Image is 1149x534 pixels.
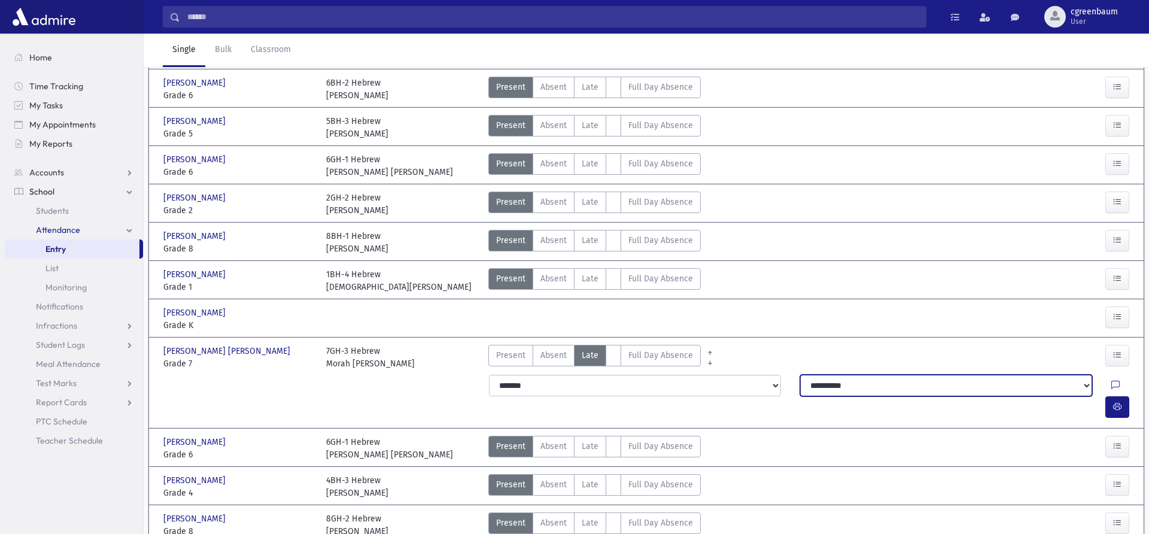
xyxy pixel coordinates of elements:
[326,230,388,255] div: 8BH-1 Hebrew [PERSON_NAME]
[5,431,143,450] a: Teacher Schedule
[488,474,701,499] div: AttTypes
[5,374,143,393] a: Test Marks
[540,349,567,362] span: Absent
[5,182,143,201] a: School
[241,34,300,67] a: Classroom
[628,272,693,285] span: Full Day Absence
[496,272,525,285] span: Present
[628,349,693,362] span: Full Day Absence
[36,301,83,312] span: Notifications
[628,478,693,491] span: Full Day Absence
[326,474,388,499] div: 4BH-3 Hebrew [PERSON_NAME]
[5,259,143,278] a: List
[36,224,80,235] span: Attendance
[163,153,228,166] span: [PERSON_NAME]
[163,204,314,217] span: Grade 2
[540,157,567,170] span: Absent
[540,234,567,247] span: Absent
[5,278,143,297] a: Monitoring
[163,115,228,128] span: [PERSON_NAME]
[5,220,143,239] a: Attendance
[36,397,87,408] span: Report Cards
[582,196,598,208] span: Late
[180,6,926,28] input: Search
[1071,7,1118,17] span: cgreenbaum
[163,128,314,140] span: Grade 5
[29,186,54,197] span: School
[163,487,314,499] span: Grade 4
[29,81,83,92] span: Time Tracking
[496,196,525,208] span: Present
[540,119,567,132] span: Absent
[163,281,314,293] span: Grade 1
[496,157,525,170] span: Present
[5,48,143,67] a: Home
[163,230,228,242] span: [PERSON_NAME]
[163,345,293,357] span: [PERSON_NAME] [PERSON_NAME]
[5,239,139,259] a: Entry
[36,359,101,369] span: Meal Attendance
[36,416,87,427] span: PTC Schedule
[540,478,567,491] span: Absent
[163,448,314,461] span: Grade 6
[163,474,228,487] span: [PERSON_NAME]
[582,272,598,285] span: Late
[540,272,567,285] span: Absent
[36,435,103,446] span: Teacher Schedule
[582,157,598,170] span: Late
[5,163,143,182] a: Accounts
[36,339,85,350] span: Student Logs
[496,234,525,247] span: Present
[29,100,63,111] span: My Tasks
[163,357,314,370] span: Grade 7
[628,119,693,132] span: Full Day Absence
[5,115,143,134] a: My Appointments
[10,5,78,29] img: AdmirePro
[582,440,598,453] span: Late
[488,436,701,461] div: AttTypes
[540,81,567,93] span: Absent
[45,282,87,293] span: Monitoring
[628,81,693,93] span: Full Day Absence
[488,115,701,140] div: AttTypes
[163,319,314,332] span: Grade K
[488,230,701,255] div: AttTypes
[326,192,388,217] div: 2GH-2 Hebrew [PERSON_NAME]
[5,297,143,316] a: Notifications
[163,512,228,525] span: [PERSON_NAME]
[36,378,77,389] span: Test Marks
[326,115,388,140] div: 5BH-3 Hebrew [PERSON_NAME]
[5,77,143,96] a: Time Tracking
[163,307,228,319] span: [PERSON_NAME]
[163,34,205,67] a: Single
[29,52,52,63] span: Home
[540,440,567,453] span: Absent
[45,244,66,254] span: Entry
[5,412,143,431] a: PTC Schedule
[163,242,314,255] span: Grade 8
[5,393,143,412] a: Report Cards
[29,138,72,149] span: My Reports
[582,517,598,529] span: Late
[628,157,693,170] span: Full Day Absence
[5,134,143,153] a: My Reports
[628,196,693,208] span: Full Day Absence
[488,77,701,102] div: AttTypes
[5,96,143,115] a: My Tasks
[582,478,598,491] span: Late
[163,268,228,281] span: [PERSON_NAME]
[163,192,228,204] span: [PERSON_NAME]
[163,436,228,448] span: [PERSON_NAME]
[540,196,567,208] span: Absent
[1071,17,1118,26] span: User
[540,517,567,529] span: Absent
[163,77,228,89] span: [PERSON_NAME]
[582,349,598,362] span: Late
[326,345,415,370] div: 7GH-3 Hebrew Morah [PERSON_NAME]
[582,234,598,247] span: Late
[29,119,96,130] span: My Appointments
[582,81,598,93] span: Late
[326,77,388,102] div: 6BH-2 Hebrew [PERSON_NAME]
[628,440,693,453] span: Full Day Absence
[488,345,701,370] div: AttTypes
